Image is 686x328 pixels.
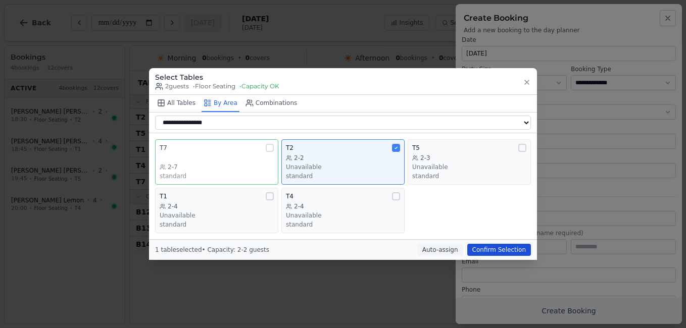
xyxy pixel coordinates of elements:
div: standard [412,172,526,180]
span: 2-7 [168,163,178,171]
div: standard [286,172,400,180]
span: T4 [286,192,293,200]
div: Unavailable [286,211,400,220]
span: 2 guests [155,82,189,90]
button: T42-4Unavailablestandard [281,188,405,233]
span: 2-4 [168,202,178,210]
span: T7 [160,144,167,152]
button: T12-4Unavailablestandard [155,188,278,233]
span: T2 [286,144,293,152]
span: T1 [160,192,167,200]
span: • Floor Seating [193,82,235,90]
span: • Capacity OK [239,82,279,90]
button: Combinations [243,95,300,112]
h3: Select Tables [155,72,279,82]
span: T5 [412,144,420,152]
span: 2-3 [420,154,430,162]
div: standard [160,172,274,180]
div: Unavailable [412,163,526,171]
button: Confirm Selection [467,244,531,256]
div: Unavailable [160,211,274,220]
button: By Area [202,95,239,112]
span: 1 table selected • Capacity: 2-2 guests [155,246,269,253]
span: 2-4 [294,202,304,210]
button: T22-2Unavailablestandard [281,139,405,185]
span: 2-2 [294,154,304,162]
button: All Tables [155,95,198,112]
button: T52-3Unavailablestandard [408,139,531,185]
button: T72-7standard [155,139,278,185]
div: standard [286,221,400,229]
div: Unavailable [286,163,400,171]
button: Auto-assign [417,244,463,256]
div: standard [160,221,274,229]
